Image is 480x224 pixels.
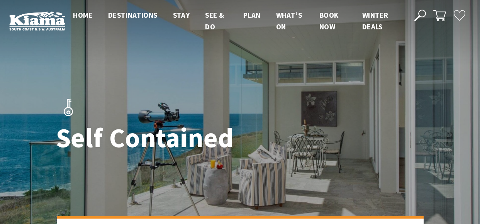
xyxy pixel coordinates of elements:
[73,10,93,20] span: Home
[362,10,388,31] span: Winter Deals
[108,10,158,20] span: Destinations
[243,10,261,20] span: Plan
[276,10,302,31] span: What’s On
[9,11,65,31] img: Kiama Logo
[319,10,339,31] span: Book now
[173,10,190,20] span: Stay
[65,9,405,33] nav: Main Menu
[205,10,224,31] span: See & Do
[56,123,274,153] h1: Self Contained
